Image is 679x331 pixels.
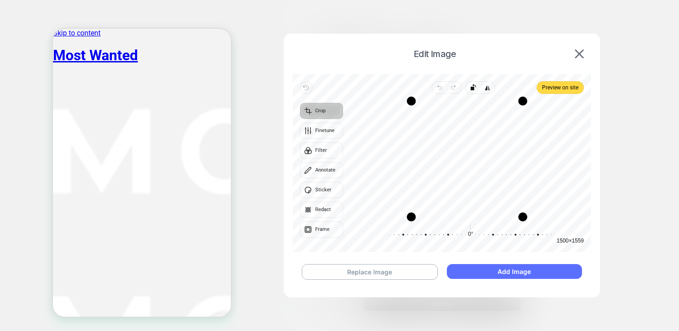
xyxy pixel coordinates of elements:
span: Edit Image [297,49,572,59]
div: Drag corner tl [407,97,416,106]
button: Redact [300,202,343,218]
button: Annotate [300,162,343,178]
div: Drag corner bl [407,212,416,221]
div: Drag corner tr [518,97,527,106]
button: Add Image [447,264,582,279]
div: Drag edge l [407,101,416,217]
div: Drag corner br [518,212,527,221]
button: Filter [300,142,343,159]
button: Frame [300,221,343,238]
div: Drag edge t [411,97,523,106]
button: Replace Image [302,264,438,280]
button: Sticker [300,182,343,198]
div: Drag edge b [411,212,523,221]
button: Finetune [300,123,343,139]
button: Crop [300,103,343,119]
div: Drag edge r [518,101,527,217]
